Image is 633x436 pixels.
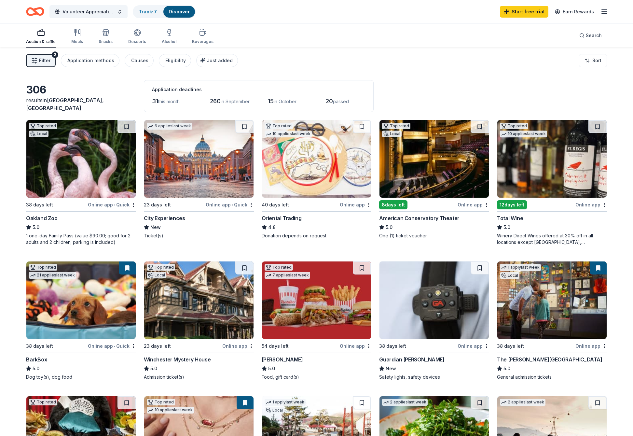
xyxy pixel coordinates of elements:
div: 1 apply last week [500,264,541,271]
div: Top rated [147,399,175,405]
div: 10 applies last week [500,131,547,137]
div: 306 [26,83,136,96]
div: 38 days left [26,201,53,209]
span: this month [158,99,180,104]
img: Image for American Conservatory Theater [379,120,489,198]
span: 15 [268,98,274,105]
span: 5.0 [33,365,39,373]
button: Filter2 [26,54,56,67]
span: Volunteer Appreciation Picnic [62,8,115,16]
span: • [232,202,233,207]
div: Top rated [147,264,175,271]
span: 5.0 [503,223,510,231]
button: Sort [579,54,607,67]
div: 19 applies last week [265,131,312,137]
button: Alcohol [162,26,176,48]
div: 10 applies last week [147,407,194,414]
button: Meals [71,26,83,48]
div: Local [147,272,166,278]
button: Track· 7Discover [133,5,196,18]
span: 31 [152,98,158,105]
span: • [114,344,115,349]
img: Image for Portillo's [262,261,371,339]
button: Desserts [128,26,146,48]
div: Online app Quick [88,342,136,350]
span: New [150,223,161,231]
div: 54 days left [262,342,289,350]
span: 5.0 [33,223,39,231]
div: Donation depends on request [262,232,372,239]
button: Application methods [61,54,119,67]
div: Online app [340,201,371,209]
div: Top rated [29,123,57,129]
div: 38 days left [26,342,53,350]
span: 4.8 [268,223,276,231]
img: Image for Oakland Zoo [26,120,136,198]
a: Discover [169,9,190,14]
span: 5.0 [386,223,392,231]
div: Total Wine [497,214,523,222]
div: 40 days left [262,201,289,209]
div: Dog toy(s), dog food [26,374,136,380]
a: Image for Portillo'sTop rated7 applieslast week54 days leftOnline app[PERSON_NAME]5.0Food, gift c... [262,261,372,380]
a: Track· 7 [139,9,157,14]
div: Online app [575,342,607,350]
div: 1 one-day Family Pass (value $90.00; good for 2 adults and 2 children; parking is included) [26,232,136,246]
div: 2 applies last week [382,399,428,406]
img: Image for Oriental Trading [262,120,371,198]
button: Search [574,29,607,42]
div: 8 days left [379,200,407,209]
a: Earn Rewards [551,6,598,18]
button: Volunteer Appreciation Picnic [49,5,128,18]
span: New [386,365,396,373]
img: Image for City Experiences [144,120,254,198]
div: City Experiences [144,214,185,222]
span: • [114,202,115,207]
div: 23 days left [144,201,171,209]
div: 7 applies last week [265,272,310,279]
div: 1 apply last week [265,399,306,406]
div: Winery Direct Wines offered at 30% off in all locations except [GEOGRAPHIC_DATA], [GEOGRAPHIC_DAT... [497,232,607,246]
div: [PERSON_NAME] [262,356,303,363]
div: Local [500,272,519,279]
div: Top rated [382,123,410,129]
div: Top rated [29,264,57,271]
a: Image for BarkBoxTop rated21 applieslast week38 days leftOnline app•QuickBarkBox5.0Dog toy(s), do... [26,261,136,380]
div: results [26,96,136,112]
div: Online app Quick [206,201,254,209]
div: Online app [458,342,489,350]
div: 38 days left [379,342,406,350]
div: Meals [71,39,83,44]
div: Top rated [29,399,57,405]
div: Application deadlines [152,86,365,93]
span: 20 [326,98,333,105]
button: Causes [125,54,154,67]
div: 12 days left [497,200,527,209]
button: Just added [196,54,238,67]
span: in September [221,99,250,104]
div: 2 [52,51,58,58]
span: Search [586,32,602,39]
div: Eligibility [165,57,186,64]
div: Auction & raffle [26,39,56,44]
div: The [PERSON_NAME][GEOGRAPHIC_DATA] [497,356,602,363]
div: Application methods [67,57,114,64]
div: 38 days left [497,342,524,350]
div: Oakland Zoo [26,214,58,222]
div: Local [265,407,284,414]
div: Top rated [265,264,293,271]
a: Image for City Experiences6 applieslast week23 days leftOnline app•QuickCity ExperiencesNewTicket(s) [144,120,254,239]
span: in [26,97,104,111]
span: in October [274,99,296,104]
span: 5.0 [503,365,510,373]
span: 260 [210,98,221,105]
span: Just added [207,58,233,63]
div: Safety lights, safety devices [379,374,489,380]
div: Online app [458,201,489,209]
img: Image for Total Wine [497,120,607,198]
div: 23 days left [144,342,171,350]
div: Top rated [265,123,293,129]
div: Online app Quick [88,201,136,209]
div: 6 applies last week [147,123,192,130]
span: [GEOGRAPHIC_DATA], [GEOGRAPHIC_DATA] [26,97,104,111]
